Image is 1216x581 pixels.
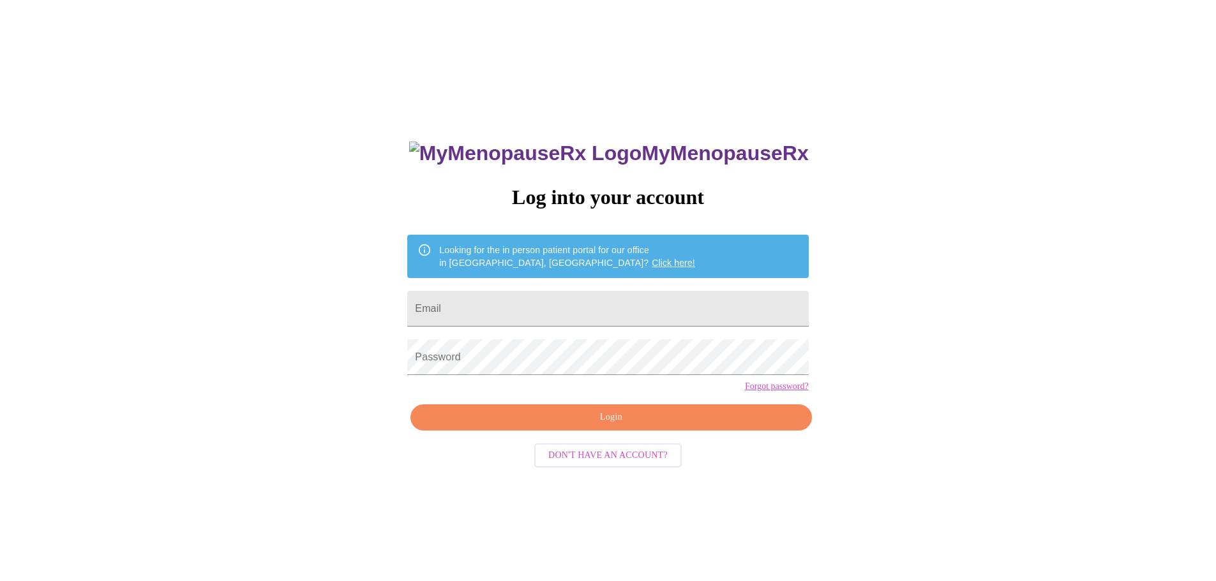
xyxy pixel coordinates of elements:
h3: Log into your account [407,186,808,209]
button: Don't have an account? [534,443,682,468]
a: Don't have an account? [531,449,685,460]
div: Looking for the in person patient portal for our office in [GEOGRAPHIC_DATA], [GEOGRAPHIC_DATA]? [439,239,695,274]
button: Login [410,404,811,430]
span: Login [425,409,797,425]
h3: MyMenopauseRx [409,142,809,165]
a: Click here! [652,258,695,268]
a: Forgot password? [745,381,809,392]
img: MyMenopauseRx Logo [409,142,642,165]
span: Don't have an account? [548,448,668,464]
